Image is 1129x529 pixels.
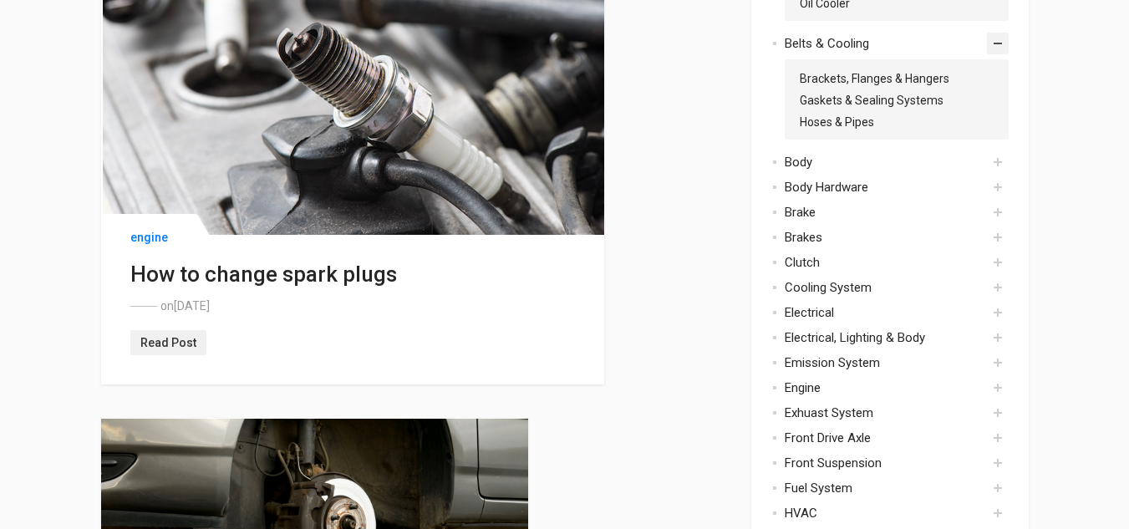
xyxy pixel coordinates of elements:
[987,427,1009,449] button: Toggle
[785,150,980,175] a: Body
[987,452,1009,474] button: Toggle
[987,201,1009,223] button: Toggle
[800,110,965,132] a: Hoses & Pipes
[130,229,168,247] a: engine
[785,300,980,325] a: Electrical
[987,327,1009,348] button: Toggle
[785,425,980,450] a: Front Drive Axle
[785,450,980,476] a: Front Suspension
[785,225,980,250] a: Brakes
[987,33,1009,54] button: Toggle
[800,67,965,89] a: Brackets, Flanges & Hangers
[130,330,206,355] a: Read Post
[987,352,1009,374] button: Toggle
[785,200,980,225] a: Brake
[785,325,980,350] a: Electrical, Lighting & Body
[130,262,397,287] a: How to change spark plugs
[987,151,1009,173] button: Toggle
[987,302,1009,323] button: Toggle
[130,298,575,315] div: on [DATE]
[785,350,980,375] a: Emission System
[987,252,1009,273] button: Toggle
[785,501,980,526] a: HVAC
[987,377,1009,399] button: Toggle
[987,176,1009,198] button: Toggle
[987,477,1009,499] button: Toggle
[785,250,980,275] a: Clutch
[785,400,980,425] a: Exhuast System
[785,476,980,501] a: Fuel System
[785,31,980,56] a: Belts & Cooling
[987,502,1009,524] button: Toggle
[785,375,980,400] a: Engine
[987,277,1009,298] button: Toggle
[987,226,1009,248] button: Toggle
[785,275,980,300] a: Cooling System
[785,175,980,200] a: Body Hardware
[987,402,1009,424] button: Toggle
[800,89,965,110] a: Gaskets & Sealing Systems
